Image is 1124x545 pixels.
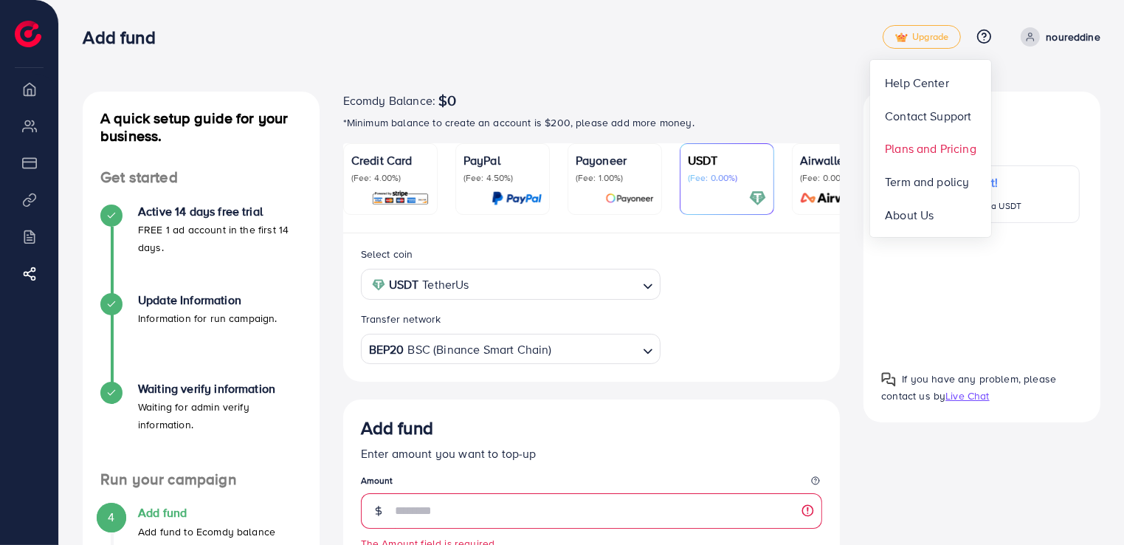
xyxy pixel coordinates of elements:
[351,151,430,169] p: Credit Card
[138,398,302,433] p: Waiting for admin verify information.
[881,371,1056,403] span: If you have any problem, please contact us by
[463,151,542,169] p: PayPal
[895,32,948,43] span: Upgrade
[389,274,419,295] strong: USDT
[576,172,654,184] p: (Fee: 1.00%)
[885,74,949,92] span: Help Center
[83,27,167,48] h3: Add fund
[1015,27,1100,47] a: noureddine
[83,470,320,489] h4: Run your campaign
[885,206,934,224] span: About Us
[361,474,823,493] legend: Amount
[463,172,542,184] p: (Fee: 4.50%)
[372,278,385,292] img: coin
[371,190,430,207] img: card
[138,293,277,307] h4: Update Information
[1046,28,1100,46] p: noureddine
[438,92,456,109] span: $0
[138,309,277,327] p: Information for run campaign.
[800,151,878,169] p: Airwallex
[361,334,661,364] div: Search for option
[361,269,661,299] div: Search for option
[138,506,275,520] h4: Add fund
[138,205,302,219] h4: Active 14 days free trial
[885,107,971,125] span: Contact Support
[83,109,320,145] h4: A quick setup guide for your business.
[361,247,413,261] label: Select coin
[576,151,654,169] p: Payoneer
[343,114,841,131] p: *Minimum balance to create an account is $200, please add more money.
[138,523,275,541] p: Add fund to Ecomdy balance
[945,388,989,403] span: Live Chat
[749,190,766,207] img: card
[369,339,404,360] strong: BEP20
[492,190,542,207] img: card
[422,274,469,295] span: TetherUs
[881,372,896,387] img: Popup guide
[138,382,302,396] h4: Waiting verify information
[15,21,41,47] img: logo
[895,32,908,43] img: tick
[688,151,766,169] p: USDT
[343,92,435,109] span: Ecomdy Balance:
[108,509,114,526] span: 4
[554,338,638,361] input: Search for option
[83,382,320,470] li: Waiting verify information
[83,168,320,187] h4: Get started
[796,190,878,207] img: card
[361,445,823,462] p: Enter amount you want to top-up
[361,312,441,326] label: Transfer network
[408,339,552,360] span: BSC (Binance Smart Chain)
[605,190,654,207] img: card
[474,273,637,296] input: Search for option
[138,221,302,256] p: FREE 1 ad account in the first 14 days.
[688,172,766,184] p: (Fee: 0.00%)
[351,172,430,184] p: (Fee: 4.00%)
[1061,479,1113,534] iframe: Chat
[83,293,320,382] li: Update Information
[885,140,976,157] span: Plans and Pricing
[83,205,320,293] li: Active 14 days free trial
[361,417,433,439] h3: Add fund
[885,173,969,191] span: Term and policy
[883,25,961,49] a: tickUpgrade
[800,172,878,184] p: (Fee: 0.00%)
